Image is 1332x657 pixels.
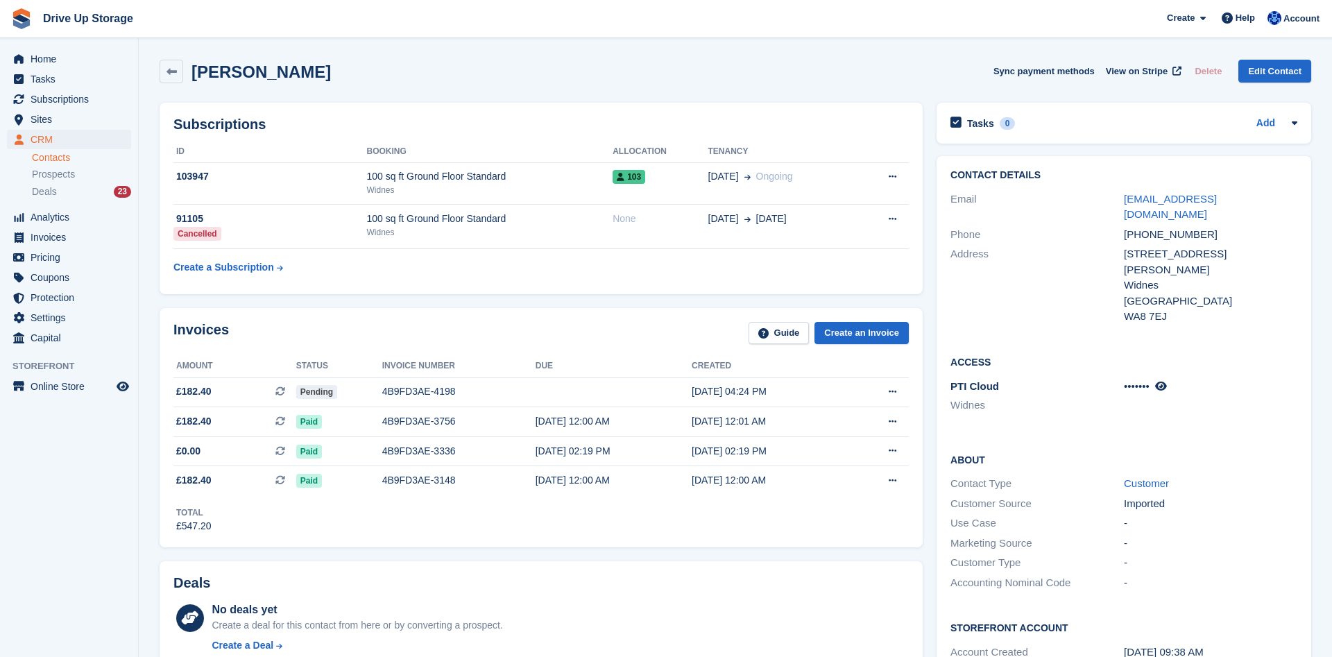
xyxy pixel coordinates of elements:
div: WA8 7EJ [1124,309,1297,325]
th: Tenancy [708,141,858,163]
div: Contact Type [950,476,1124,492]
div: [DATE] 12:00 AM [536,473,692,488]
h2: About [950,452,1297,466]
div: Create a Deal [212,638,273,653]
div: 4B9FD3AE-3148 [382,473,536,488]
div: [DATE] 12:01 AM [692,414,848,429]
span: £182.40 [176,414,212,429]
span: 103 [613,170,645,184]
h2: Invoices [173,322,229,345]
span: Coupons [31,268,114,287]
div: - [1124,575,1297,591]
th: ID [173,141,367,163]
button: Delete [1189,60,1227,83]
th: Allocation [613,141,708,163]
a: menu [7,228,131,247]
div: 103947 [173,169,367,184]
div: None [613,212,708,226]
div: Total [176,506,212,519]
a: Prospects [32,167,131,182]
span: Subscriptions [31,89,114,109]
div: £547.20 [176,519,212,534]
span: Prospects [32,168,75,181]
span: [DATE] [708,169,739,184]
span: [DATE] [756,212,787,226]
span: Paid [296,445,322,459]
span: Storefront [12,359,138,373]
h2: Tasks [967,117,994,130]
div: Accounting Nominal Code [950,575,1124,591]
a: [EMAIL_ADDRESS][DOMAIN_NAME] [1124,193,1217,221]
h2: Deals [173,575,210,591]
th: Created [692,355,848,377]
span: Settings [31,308,114,327]
div: 4B9FD3AE-3336 [382,444,536,459]
a: Guide [749,322,810,345]
a: menu [7,377,131,396]
div: 100 sq ft Ground Floor Standard [367,212,613,226]
div: Create a Subscription [173,260,274,275]
div: 100 sq ft Ground Floor Standard [367,169,613,184]
span: Tasks [31,69,114,89]
th: Booking [367,141,613,163]
div: 23 [114,186,131,198]
span: Sites [31,110,114,129]
div: [GEOGRAPHIC_DATA] [1124,293,1297,309]
div: Use Case [950,515,1124,531]
h2: Access [950,355,1297,368]
span: Online Store [31,377,114,396]
a: menu [7,89,131,109]
span: Invoices [31,228,114,247]
div: [DATE] 12:00 AM [536,414,692,429]
span: Paid [296,474,322,488]
a: Drive Up Storage [37,7,139,30]
div: 4B9FD3AE-4198 [382,384,536,399]
span: PTI Cloud [950,380,999,392]
div: [DATE] 04:24 PM [692,384,848,399]
a: menu [7,207,131,227]
div: - [1124,515,1297,531]
div: Imported [1124,496,1297,512]
a: menu [7,308,131,327]
a: Create an Invoice [814,322,909,345]
a: Preview store [114,378,131,395]
a: menu [7,49,131,69]
span: Paid [296,415,322,429]
th: Invoice number [382,355,536,377]
div: 4B9FD3AE-3756 [382,414,536,429]
span: Create [1167,11,1195,25]
span: £182.40 [176,473,212,488]
h2: Subscriptions [173,117,909,133]
a: Create a Subscription [173,255,283,280]
a: menu [7,69,131,89]
div: Phone [950,227,1124,243]
div: Address [950,246,1124,325]
button: Sync payment methods [993,60,1095,83]
h2: [PERSON_NAME] [191,62,331,81]
div: Customer Source [950,496,1124,512]
div: [DATE] 02:19 PM [692,444,848,459]
a: Contacts [32,151,131,164]
div: Widnes [367,184,613,196]
div: 0 [1000,117,1016,130]
a: Edit Contact [1238,60,1311,83]
a: View on Stripe [1100,60,1184,83]
span: Pricing [31,248,114,267]
div: Widnes [1124,278,1297,293]
a: menu [7,110,131,129]
span: Help [1236,11,1255,25]
div: [PHONE_NUMBER] [1124,227,1297,243]
img: stora-icon-8386f47178a22dfd0bd8f6a31ec36ba5ce8667c1dd55bd0f319d3a0aa187defe.svg [11,8,32,29]
a: Create a Deal [212,638,502,653]
a: Customer [1124,477,1169,489]
div: No deals yet [212,601,502,618]
span: Home [31,49,114,69]
span: £0.00 [176,444,200,459]
th: Status [296,355,382,377]
div: Marketing Source [950,536,1124,552]
th: Amount [173,355,296,377]
h2: Storefront Account [950,620,1297,634]
a: menu [7,328,131,348]
a: menu [7,248,131,267]
div: Customer Type [950,555,1124,571]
